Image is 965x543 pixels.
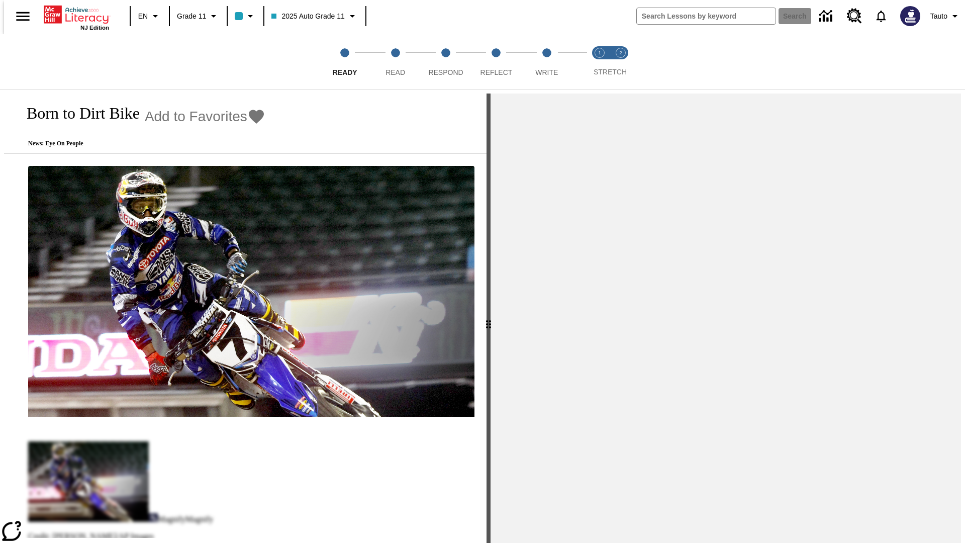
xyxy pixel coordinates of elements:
a: Notifications [868,3,894,29]
span: Write [535,68,558,76]
button: Class: 2025 Auto Grade 11, Select your class [267,7,362,25]
button: Read step 2 of 5 [366,34,424,89]
span: Respond [428,68,463,76]
h1: Born to Dirt Bike [16,104,140,123]
img: Motocross racer James Stewart flies through the air on his dirt bike. [28,166,474,417]
span: 2025 Auto Grade 11 [271,11,344,22]
span: Reflect [480,68,513,76]
button: Profile/Settings [926,7,965,25]
span: STRETCH [594,68,627,76]
span: Tauto [930,11,947,22]
button: Select a new avatar [894,3,926,29]
a: Resource Center, Will open in new tab [841,3,868,30]
button: Write step 5 of 5 [518,34,576,89]
span: Read [385,68,405,76]
input: search field [637,8,776,24]
div: activity [491,94,961,543]
button: Stretch Read step 1 of 2 [585,34,614,89]
button: Stretch Respond step 2 of 2 [606,34,635,89]
button: Add to Favorites - Born to Dirt Bike [145,108,265,125]
div: Press Enter or Spacebar and then press right and left arrow keys to move the slider [487,94,491,543]
a: Data Center [813,3,841,30]
img: Avatar [900,6,920,26]
button: Open side menu [8,2,38,31]
span: Ready [333,68,357,76]
button: Reflect step 4 of 5 [467,34,525,89]
div: reading [4,94,487,538]
text: 2 [619,50,622,55]
text: 1 [598,50,601,55]
button: Language: EN, Select a language [134,7,166,25]
p: News: Eye On People [16,140,265,147]
button: Grade: Grade 11, Select a grade [173,7,224,25]
button: Class color is light blue. Change class color [231,7,260,25]
button: Ready step 1 of 5 [316,34,374,89]
span: Add to Favorites [145,109,247,125]
span: EN [138,11,148,22]
span: NJ Edition [80,25,109,31]
div: Home [44,4,109,31]
button: Respond step 3 of 5 [417,34,475,89]
span: Grade 11 [177,11,206,22]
